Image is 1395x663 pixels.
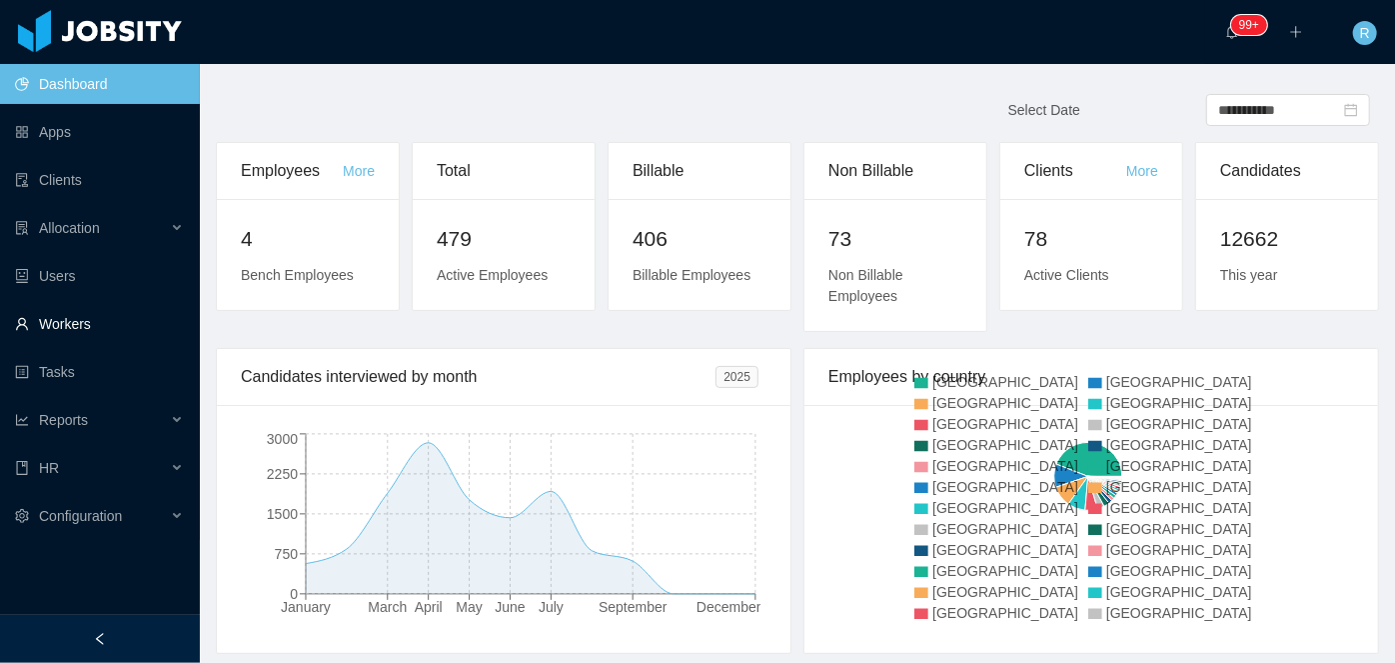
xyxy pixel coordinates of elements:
[932,605,1078,621] span: [GEOGRAPHIC_DATA]
[343,163,375,179] a: More
[828,349,1354,405] div: Employees by country
[1106,500,1252,516] span: [GEOGRAPHIC_DATA]
[932,479,1078,495] span: [GEOGRAPHIC_DATA]
[39,460,59,476] span: HR
[1024,223,1158,255] h2: 78
[15,413,29,427] i: icon: line-chart
[39,412,88,428] span: Reports
[633,267,750,283] span: Billable Employees
[368,599,407,615] tspan: March
[1106,458,1252,474] span: [GEOGRAPHIC_DATA]
[1106,416,1252,432] span: [GEOGRAPHIC_DATA]
[932,542,1078,558] span: [GEOGRAPHIC_DATA]
[495,599,526,615] tspan: June
[1024,143,1126,199] div: Clients
[633,223,766,255] h2: 406
[15,64,184,104] a: icon: pie-chartDashboard
[1106,563,1252,579] span: [GEOGRAPHIC_DATA]
[1106,437,1252,453] span: [GEOGRAPHIC_DATA]
[1344,103,1358,117] i: icon: calendar
[1106,374,1252,390] span: [GEOGRAPHIC_DATA]
[267,431,298,447] tspan: 3000
[437,143,571,199] div: Total
[415,599,443,615] tspan: April
[15,461,29,475] i: icon: book
[697,599,761,615] tspan: December
[437,267,548,283] span: Active Employees
[1106,395,1252,411] span: [GEOGRAPHIC_DATA]
[290,586,298,602] tspan: 0
[15,352,184,392] a: icon: profileTasks
[1126,163,1158,179] a: More
[828,267,903,304] span: Non Billable Employees
[1106,542,1252,558] span: [GEOGRAPHIC_DATA]
[828,223,962,255] h2: 73
[932,521,1078,537] span: [GEOGRAPHIC_DATA]
[241,223,375,255] h2: 4
[1106,521,1252,537] span: [GEOGRAPHIC_DATA]
[1024,267,1109,283] span: Active Clients
[828,143,962,199] div: Non Billable
[15,112,184,152] a: icon: appstoreApps
[275,546,299,562] tspan: 750
[241,143,343,199] div: Employees
[1106,584,1252,600] span: [GEOGRAPHIC_DATA]
[932,374,1078,390] span: [GEOGRAPHIC_DATA]
[932,416,1078,432] span: [GEOGRAPHIC_DATA]
[932,437,1078,453] span: [GEOGRAPHIC_DATA]
[1225,25,1239,39] i: icon: bell
[1289,25,1303,39] i: icon: plus
[1220,267,1278,283] span: This year
[15,304,184,344] a: icon: userWorkers
[539,599,564,615] tspan: July
[1220,143,1354,199] div: Candidates
[15,160,184,200] a: icon: auditClients
[599,599,668,615] tspan: September
[437,223,571,255] h2: 479
[1106,605,1252,621] span: [GEOGRAPHIC_DATA]
[932,395,1078,411] span: [GEOGRAPHIC_DATA]
[1008,102,1080,118] span: Select Date
[15,509,29,523] i: icon: setting
[1231,15,1267,35] sup: 244
[267,506,298,522] tspan: 1500
[39,508,122,524] span: Configuration
[241,349,715,405] div: Candidates interviewed by month
[1220,223,1354,255] h2: 12662
[932,458,1078,474] span: [GEOGRAPHIC_DATA]
[1106,479,1252,495] span: [GEOGRAPHIC_DATA]
[281,599,331,615] tspan: January
[456,599,482,615] tspan: May
[15,256,184,296] a: icon: robotUsers
[715,366,758,388] span: 2025
[15,221,29,235] i: icon: solution
[39,220,100,236] span: Allocation
[932,584,1078,600] span: [GEOGRAPHIC_DATA]
[932,563,1078,579] span: [GEOGRAPHIC_DATA]
[241,267,354,283] span: Bench Employees
[633,143,766,199] div: Billable
[267,466,298,482] tspan: 2250
[932,500,1078,516] span: [GEOGRAPHIC_DATA]
[1360,21,1370,45] span: R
